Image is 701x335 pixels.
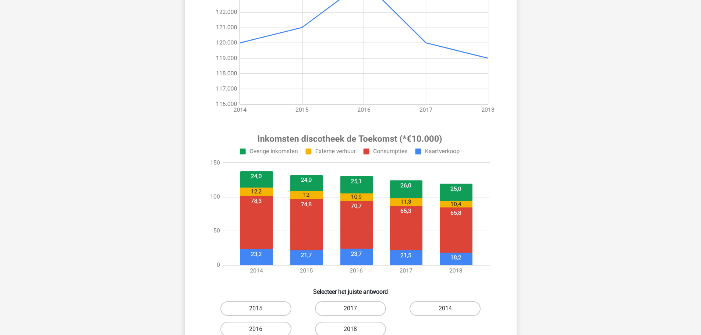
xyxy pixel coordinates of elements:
[220,301,291,316] label: 2015
[315,301,386,316] label: 2017
[410,301,481,316] label: 2014
[197,282,505,295] h6: Selecteer het juiste antwoord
